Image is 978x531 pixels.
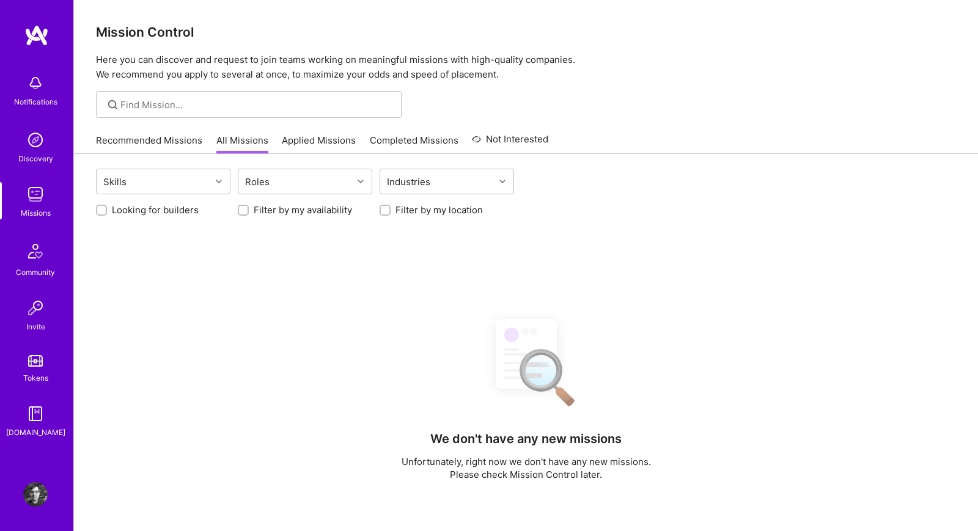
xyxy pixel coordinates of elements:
p: Here you can discover and request to join teams working on meaningful missions with high-quality ... [96,53,956,82]
img: teamwork [23,182,48,207]
div: Notifications [14,95,57,108]
a: All Missions [216,134,268,154]
img: bell [23,71,48,95]
a: Completed Missions [370,134,458,154]
p: Unfortunately, right now we don't have any new missions. [402,455,651,468]
img: Community [21,236,50,266]
div: [DOMAIN_NAME] [6,426,65,439]
label: Looking for builders [112,203,199,216]
h4: We don't have any new missions [430,431,622,446]
img: User Avatar [23,482,48,507]
img: guide book [23,401,48,426]
img: logo [24,24,49,46]
a: User Avatar [20,482,51,507]
h3: Mission Control [96,24,956,40]
img: Invite [23,296,48,320]
div: Tokens [23,372,48,384]
label: Filter by my location [395,203,483,216]
div: Industries [384,173,433,191]
div: Roles [242,173,273,191]
i: icon Chevron [499,178,506,185]
div: Skills [100,173,130,191]
img: No Results [474,308,578,415]
div: Invite [26,320,45,333]
a: Not Interested [472,132,548,154]
a: Applied Missions [282,134,356,154]
a: Recommended Missions [96,134,202,154]
img: discovery [23,128,48,152]
p: Please check Mission Control later. [402,468,651,481]
img: tokens [28,355,43,367]
div: Discovery [18,152,53,165]
div: Community [16,266,55,279]
i: icon Chevron [358,178,364,185]
label: Filter by my availability [254,203,352,216]
div: Missions [21,207,51,219]
input: Find Mission... [120,98,392,111]
i: icon Chevron [216,178,222,185]
i: icon SearchGrey [106,98,120,112]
